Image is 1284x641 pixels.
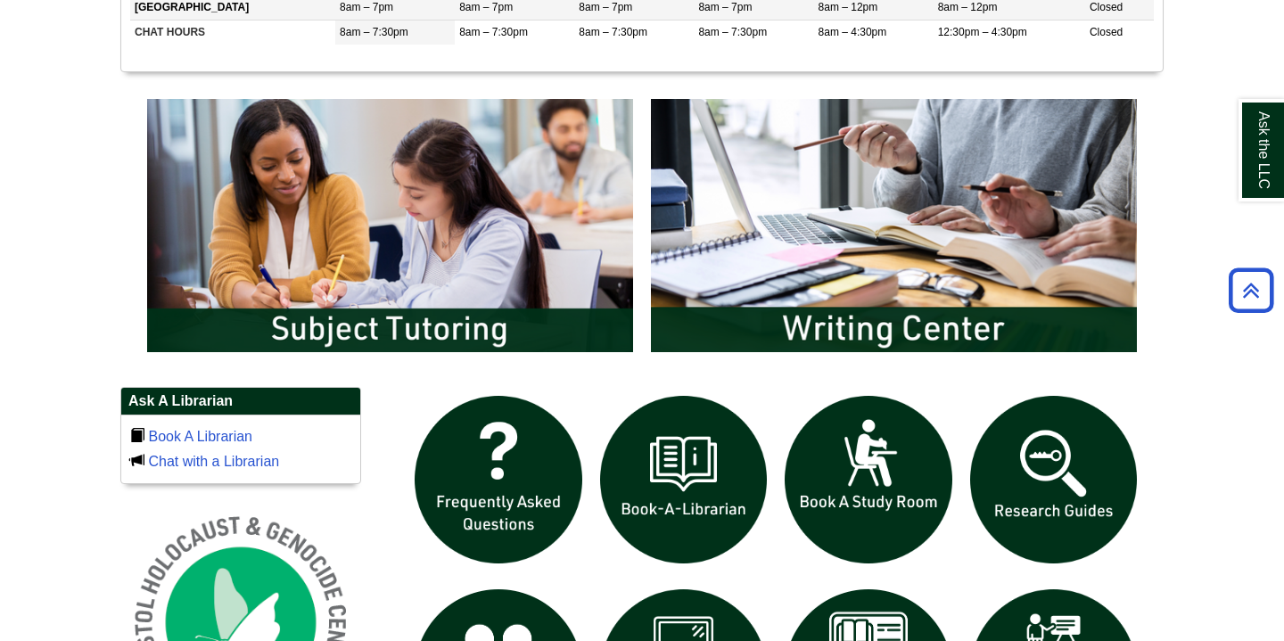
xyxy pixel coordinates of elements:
img: frequently asked questions [406,387,591,572]
span: 8am – 7pm [340,1,393,13]
span: 8am – 12pm [819,1,878,13]
span: 8am – 7:30pm [698,26,767,38]
td: CHAT HOURS [130,20,335,45]
a: Back to Top [1222,278,1280,302]
span: Closed [1090,1,1123,13]
img: Research Guides icon links to research guides web page [961,387,1147,572]
img: Subject Tutoring Information [138,90,642,361]
h2: Ask A Librarian [121,388,360,415]
span: 8am – 7:30pm [579,26,647,38]
img: book a study room icon links to book a study room web page [776,387,961,572]
span: 8am – 7pm [459,1,513,13]
div: slideshow [138,90,1146,369]
img: Book a Librarian icon links to book a librarian web page [591,387,777,572]
a: Book A Librarian [148,429,252,444]
img: Writing Center Information [642,90,1146,361]
span: 8am – 4:30pm [819,26,887,38]
span: 8am – 7:30pm [340,26,408,38]
span: 12:30pm – 4:30pm [938,26,1027,38]
span: 8am – 7:30pm [459,26,528,38]
span: 8am – 12pm [938,1,998,13]
a: Chat with a Librarian [148,454,279,469]
span: Closed [1090,26,1123,38]
span: 8am – 7pm [698,1,752,13]
span: 8am – 7pm [579,1,632,13]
